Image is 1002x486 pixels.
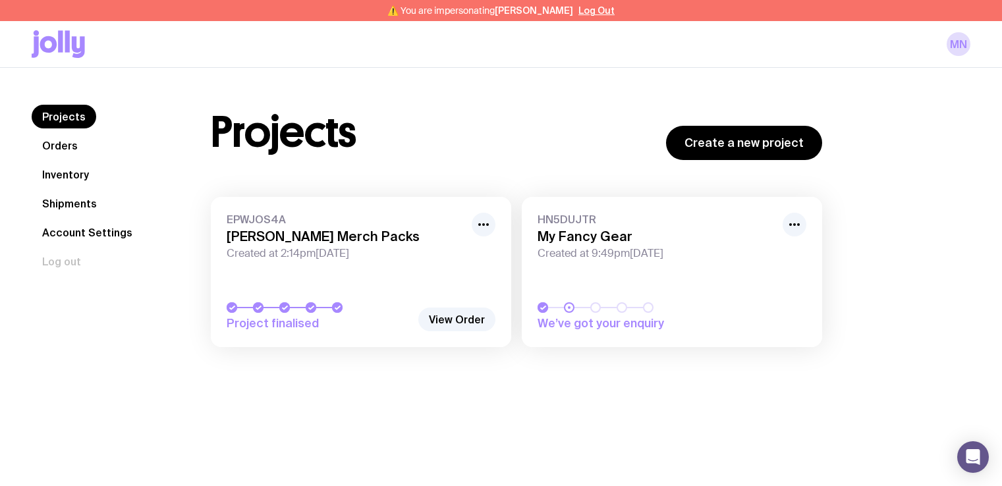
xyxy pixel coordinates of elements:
[227,229,464,244] h3: [PERSON_NAME] Merch Packs
[387,5,573,16] span: ⚠️ You are impersonating
[227,213,464,226] span: EPWJOS4A
[538,247,775,260] span: Created at 9:49pm[DATE]
[227,315,411,331] span: Project finalised
[32,105,96,128] a: Projects
[211,197,511,347] a: EPWJOS4A[PERSON_NAME] Merch PacksCreated at 2:14pm[DATE]Project finalised
[418,308,495,331] a: View Order
[211,111,356,153] h1: Projects
[32,192,107,215] a: Shipments
[947,32,970,56] a: MN
[32,134,88,157] a: Orders
[538,229,775,244] h3: My Fancy Gear
[32,221,143,244] a: Account Settings
[522,197,822,347] a: HN5DUJTRMy Fancy GearCreated at 9:49pm[DATE]We’ve got your enquiry
[495,5,573,16] span: [PERSON_NAME]
[578,5,615,16] button: Log Out
[666,126,822,160] a: Create a new project
[32,250,92,273] button: Log out
[32,163,99,186] a: Inventory
[538,213,775,226] span: HN5DUJTR
[538,315,722,331] span: We’ve got your enquiry
[227,247,464,260] span: Created at 2:14pm[DATE]
[957,441,989,473] div: Open Intercom Messenger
